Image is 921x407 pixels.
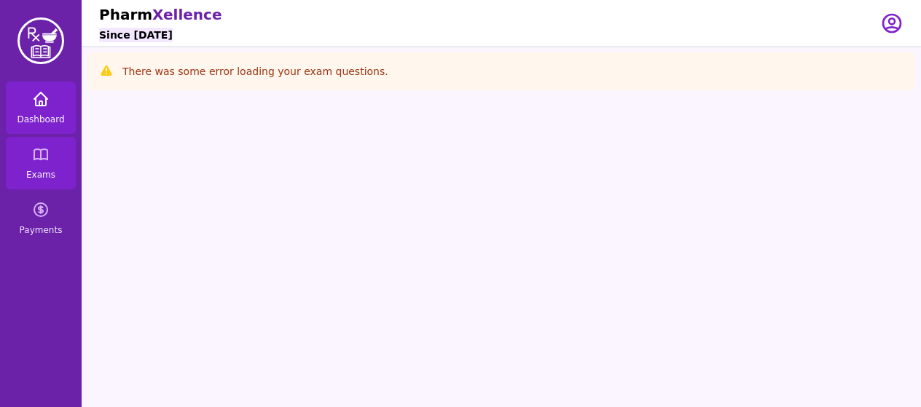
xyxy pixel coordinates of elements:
h6: Since [DATE] [99,28,173,42]
span: Exams [26,169,55,181]
a: Exams [6,137,76,189]
a: Dashboard [6,82,76,134]
span: Pharm [99,6,152,23]
a: Payments [6,192,76,245]
span: Payments [20,224,63,236]
p: There was some error loading your exam questions. [122,64,388,79]
span: Xellence [152,6,222,23]
img: PharmXellence Logo [17,17,64,64]
span: Dashboard [17,114,64,125]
